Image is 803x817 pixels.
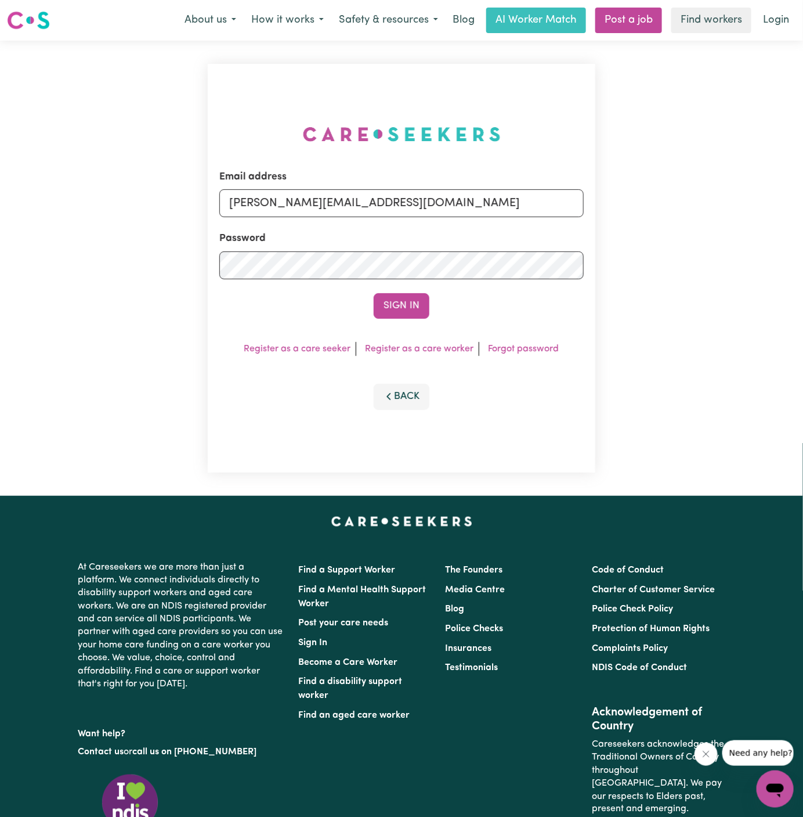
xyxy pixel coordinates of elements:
label: Email address [219,170,287,185]
p: Want help? [78,723,284,740]
a: Login [756,8,796,33]
button: Safety & resources [331,8,446,33]
a: The Founders [445,566,502,575]
img: Careseekers logo [7,10,50,31]
input: Email address [219,189,584,217]
a: Sign In [298,638,327,647]
iframe: Message from company [722,740,794,766]
button: About us [177,8,244,33]
a: Careseekers home page [331,517,472,526]
a: Find a disability support worker [298,677,402,700]
a: Forgot password [489,344,559,354]
a: Register as a care seeker [244,344,351,354]
a: AI Worker Match [486,8,586,33]
a: Police Check Policy [592,604,674,614]
button: Back [374,384,429,409]
a: Find a Support Worker [298,566,395,575]
iframe: Button to launch messaging window [757,771,794,808]
a: Contact us [78,747,124,757]
a: Post a job [595,8,662,33]
h2: Acknowledgement of Country [592,706,725,733]
button: Sign In [374,293,429,319]
label: Password [219,231,266,246]
p: or [78,741,284,763]
a: Insurances [445,644,491,653]
a: NDIS Code of Conduct [592,663,688,672]
a: Complaints Policy [592,644,668,653]
a: Police Checks [445,624,503,634]
button: How it works [244,8,331,33]
a: Charter of Customer Service [592,585,715,595]
a: Media Centre [445,585,505,595]
a: Find workers [671,8,751,33]
a: call us on [PHONE_NUMBER] [132,747,256,757]
a: Code of Conduct [592,566,664,575]
a: Blog [445,604,464,614]
a: Testimonials [445,663,498,672]
iframe: Close message [695,743,718,766]
a: Register as a care worker [366,344,474,354]
a: Careseekers logo [7,7,50,34]
a: Post your care needs [298,618,388,628]
a: Protection of Human Rights [592,624,710,634]
a: Find an aged care worker [298,711,410,720]
a: Blog [446,8,482,33]
p: At Careseekers we are more than just a platform. We connect individuals directly to disability su... [78,556,284,696]
a: Find a Mental Health Support Worker [298,585,426,609]
a: Become a Care Worker [298,658,397,667]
